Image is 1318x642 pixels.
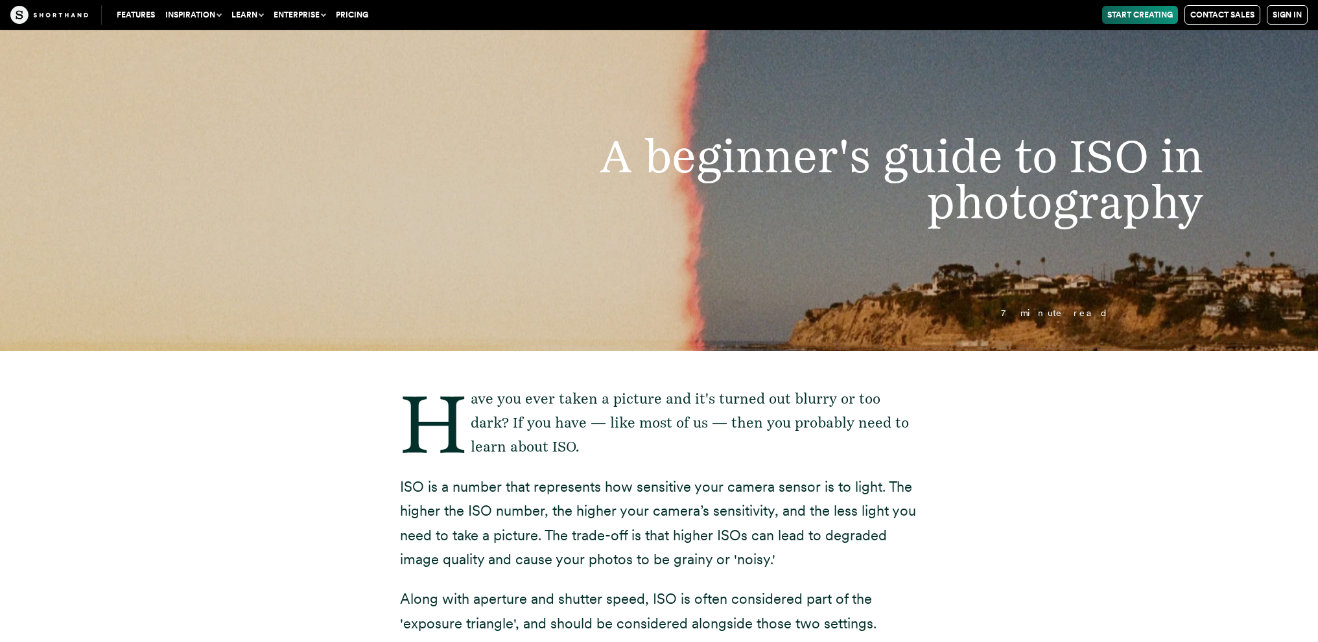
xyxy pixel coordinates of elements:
a: Contact Sales [1184,5,1260,25]
button: Learn [226,6,268,24]
p: 7 minute read [183,308,1135,318]
button: Inspiration [160,6,226,24]
a: Sign in [1267,5,1308,25]
p: Along with aperture and shutter speed, ISO is often considered part of the 'exposure triangle', a... [400,587,919,636]
a: Features [112,6,160,24]
img: The Craft [10,6,88,24]
a: Pricing [331,6,373,24]
h1: A beginner's guide to ISO in photography [564,133,1230,225]
p: Have you ever taken a picture and it's turned out blurry or too dark? If you have — like most of ... [400,387,919,459]
a: Start Creating [1102,6,1178,24]
button: Enterprise [268,6,331,24]
p: ISO is a number that represents how sensitive your camera sensor is to light. The higher the ISO ... [400,475,919,572]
